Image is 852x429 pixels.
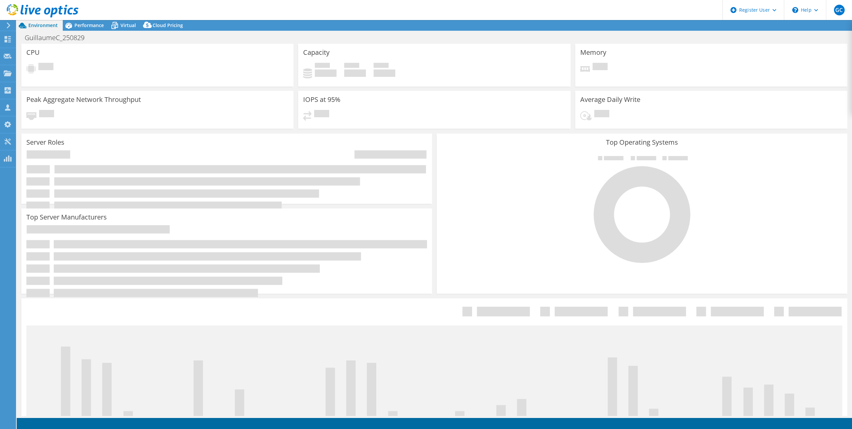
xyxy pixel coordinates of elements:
[26,96,141,103] h3: Peak Aggregate Network Throughput
[315,69,337,77] h4: 0 GiB
[580,96,640,103] h3: Average Daily Write
[344,63,359,69] span: Free
[121,22,136,28] span: Virtual
[834,5,845,15] span: GC
[442,139,842,146] h3: Top Operating Systems
[303,49,330,56] h3: Capacity
[792,7,798,13] svg: \n
[593,63,608,72] span: Pending
[314,110,329,119] span: Pending
[39,110,54,119] span: Pending
[594,110,609,119] span: Pending
[22,34,95,41] h1: GuillaumeC_250829
[374,63,389,69] span: Total
[315,63,330,69] span: Used
[38,63,53,72] span: Pending
[344,69,366,77] h4: 0 GiB
[153,22,183,28] span: Cloud Pricing
[580,49,606,56] h3: Memory
[26,213,107,221] h3: Top Server Manufacturers
[26,49,40,56] h3: CPU
[374,69,395,77] h4: 0 GiB
[74,22,104,28] span: Performance
[28,22,58,28] span: Environment
[26,139,64,146] h3: Server Roles
[303,96,341,103] h3: IOPS at 95%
